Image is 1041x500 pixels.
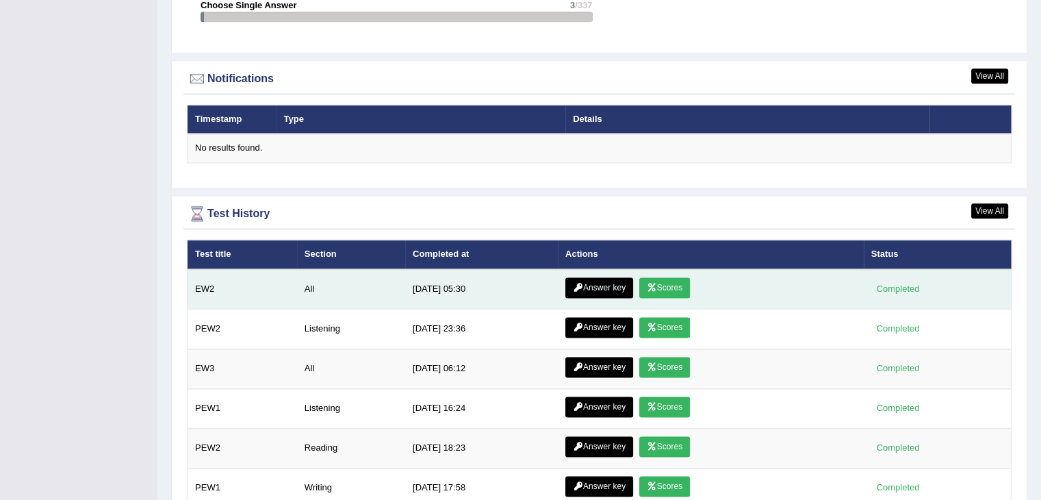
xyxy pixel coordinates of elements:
a: Scores [639,397,690,417]
td: EW3 [188,349,297,388]
div: Completed [871,480,925,495]
td: EW2 [188,269,297,310]
div: Test History [187,203,1012,224]
th: Section [297,240,405,268]
div: Completed [871,321,925,336]
div: Completed [871,440,925,455]
td: PEW1 [188,388,297,428]
td: Listening [297,309,405,349]
a: Scores [639,277,690,298]
a: Scores [639,357,690,377]
td: All [297,269,405,310]
th: Completed at [405,240,558,268]
th: Test title [188,240,297,268]
td: [DATE] 16:24 [405,388,558,428]
a: Answer key [565,357,633,377]
a: Answer key [565,277,633,298]
td: Listening [297,388,405,428]
td: [DATE] 05:30 [405,269,558,310]
div: Completed [871,361,925,375]
td: PEW2 [188,428,297,468]
th: Details [565,105,929,134]
th: Timestamp [188,105,277,134]
div: Completed [871,282,925,296]
td: All [297,349,405,388]
a: View All [971,203,1008,218]
div: Notifications [187,68,1012,89]
a: Scores [639,476,690,497]
th: Type [277,105,566,134]
div: No results found. [195,142,1003,155]
a: Scores [639,436,690,457]
a: Answer key [565,397,633,417]
th: Status [864,240,1012,268]
td: [DATE] 23:36 [405,309,558,349]
td: PEW2 [188,309,297,349]
th: Actions [558,240,864,268]
td: Reading [297,428,405,468]
div: Completed [871,401,925,415]
a: View All [971,68,1008,84]
a: Answer key [565,476,633,497]
td: [DATE] 06:12 [405,349,558,388]
a: Answer key [565,317,633,338]
a: Scores [639,317,690,338]
td: [DATE] 18:23 [405,428,558,468]
a: Answer key [565,436,633,457]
